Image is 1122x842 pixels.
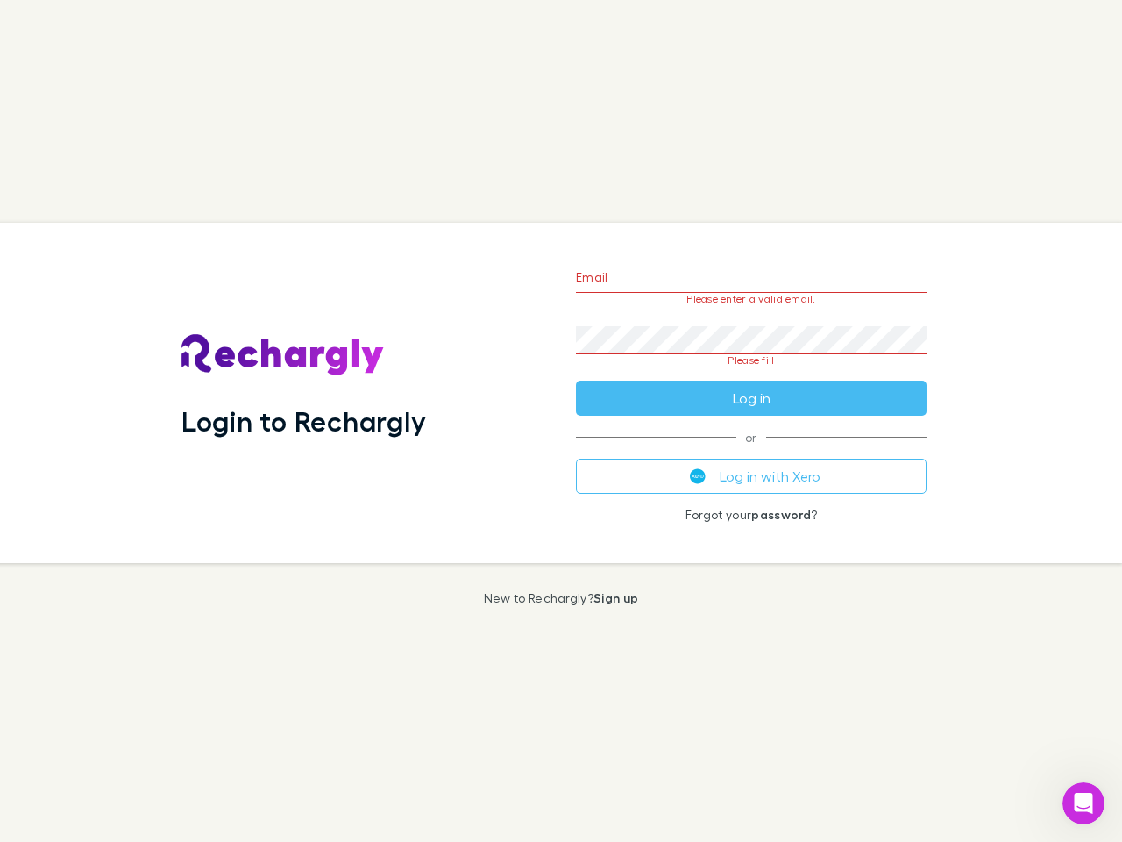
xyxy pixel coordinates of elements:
[751,507,811,522] a: password
[576,459,927,494] button: Log in with Xero
[593,590,638,605] a: Sign up
[576,508,927,522] p: Forgot your ?
[1062,782,1104,824] iframe: Intercom live chat
[181,404,426,438] h1: Login to Rechargly
[690,468,706,484] img: Xero's logo
[576,293,927,305] p: Please enter a valid email.
[576,381,927,416] button: Log in
[484,591,639,605] p: New to Rechargly?
[576,354,927,367] p: Please fill
[181,334,385,376] img: Rechargly's Logo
